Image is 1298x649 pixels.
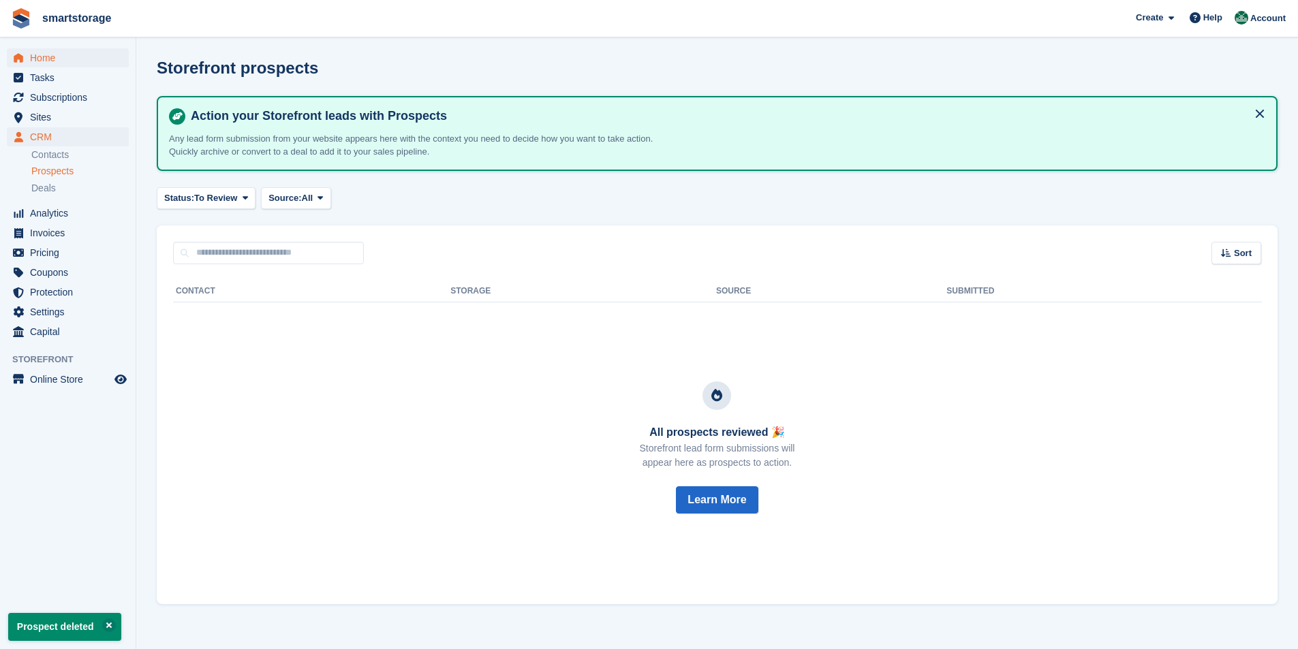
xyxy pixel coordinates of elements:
span: Prospects [31,165,74,178]
th: Source [716,281,946,302]
a: menu [7,48,129,67]
span: To Review [194,191,237,205]
p: Any lead form submission from your website appears here with the context you need to decide how y... [169,132,680,159]
span: Sort [1234,247,1252,260]
a: menu [7,322,129,341]
span: Deals [31,182,56,195]
button: Learn More [676,486,758,513]
a: menu [7,283,129,302]
p: Prospect deleted [8,613,121,641]
a: menu [7,127,129,146]
span: Create [1136,11,1163,25]
span: Analytics [30,204,112,223]
span: All [302,191,313,205]
a: menu [7,302,129,321]
img: Peter Britcliffe [1235,11,1248,25]
span: Capital [30,322,112,341]
span: Coupons [30,263,112,282]
img: stora-icon-8386f47178a22dfd0bd8f6a31ec36ba5ce8667c1dd55bd0f319d3a0aa187defe.svg [11,8,31,29]
a: menu [7,108,129,127]
a: Deals [31,181,129,195]
span: Help [1203,11,1222,25]
a: menu [7,223,129,242]
h3: All prospects reviewed 🎉 [640,426,795,439]
span: Invoices [30,223,112,242]
span: Home [30,48,112,67]
span: Account [1250,12,1286,25]
a: Preview store [112,371,129,387]
span: Storefront [12,353,136,366]
span: Settings [30,302,112,321]
button: Source: All [261,187,331,210]
span: Sites [30,108,112,127]
a: menu [7,243,129,262]
span: Subscriptions [30,88,112,107]
span: Status: [164,191,194,205]
span: Source: [268,191,301,205]
a: menu [7,204,129,223]
a: Contacts [31,148,129,161]
p: Storefront lead form submissions will appear here as prospects to action. [640,441,795,470]
th: Contact [173,281,450,302]
h1: Storefront prospects [157,59,318,77]
a: menu [7,370,129,389]
span: Online Store [30,370,112,389]
button: Status: To Review [157,187,256,210]
span: Protection [30,283,112,302]
h4: Action your Storefront leads with Prospects [185,108,1265,124]
a: Prospects [31,164,129,178]
a: smartstorage [37,7,117,29]
th: Submitted [946,281,1261,302]
span: Pricing [30,243,112,262]
a: menu [7,88,129,107]
th: Storage [450,281,716,302]
span: CRM [30,127,112,146]
a: menu [7,68,129,87]
span: Tasks [30,68,112,87]
a: menu [7,263,129,282]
